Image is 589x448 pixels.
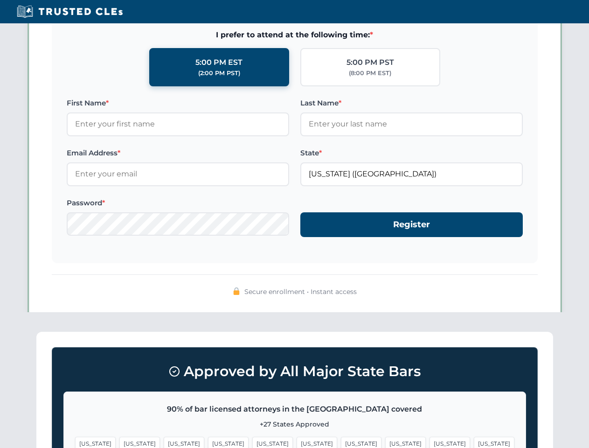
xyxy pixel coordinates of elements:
[67,29,523,41] span: I prefer to attend at the following time:
[67,197,289,209] label: Password
[300,98,523,109] label: Last Name
[195,56,243,69] div: 5:00 PM EST
[244,287,357,297] span: Secure enrollment • Instant access
[67,98,289,109] label: First Name
[14,5,125,19] img: Trusted CLEs
[349,69,391,78] div: (8:00 PM EST)
[300,212,523,237] button: Register
[300,162,523,186] input: Florida (FL)
[75,403,514,415] p: 90% of bar licensed attorneys in the [GEOGRAPHIC_DATA] covered
[75,419,514,429] p: +27 States Approved
[67,147,289,159] label: Email Address
[300,147,523,159] label: State
[67,112,289,136] input: Enter your first name
[198,69,240,78] div: (2:00 PM PST)
[346,56,394,69] div: 5:00 PM PST
[63,359,526,384] h3: Approved by All Major State Bars
[67,162,289,186] input: Enter your email
[233,287,240,295] img: 🔒
[300,112,523,136] input: Enter your last name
